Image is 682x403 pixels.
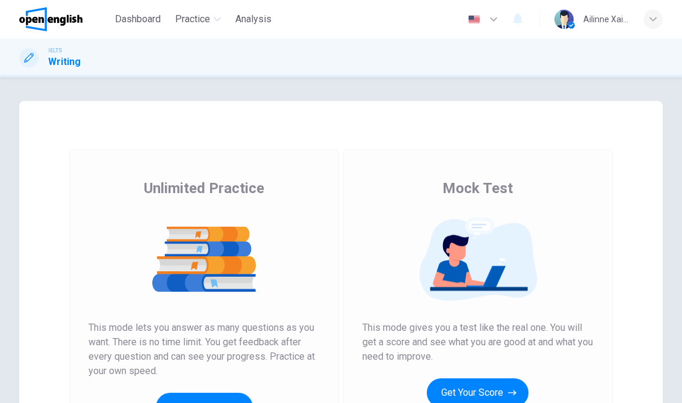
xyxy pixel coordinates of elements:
img: Profile picture [554,10,574,29]
button: Dashboard [110,8,166,30]
img: OpenEnglish logo [19,7,82,31]
span: IELTS [48,46,62,55]
span: Practice [175,12,210,26]
a: OpenEnglish logo [19,7,110,31]
span: This mode lets you answer as many questions as you want. There is no time limit. You get feedback... [88,321,320,378]
span: Unlimited Practice [144,179,264,198]
span: This mode gives you a test like the real one. You will get a score and see what you are good at a... [362,321,594,364]
span: Mock Test [442,179,513,198]
span: Analysis [235,12,271,26]
h1: Writing [48,55,81,69]
div: Ailinne Xail D. [583,12,629,26]
img: en [467,15,482,24]
button: Practice [170,8,226,30]
button: Analysis [231,8,276,30]
span: Dashboard [115,12,161,26]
